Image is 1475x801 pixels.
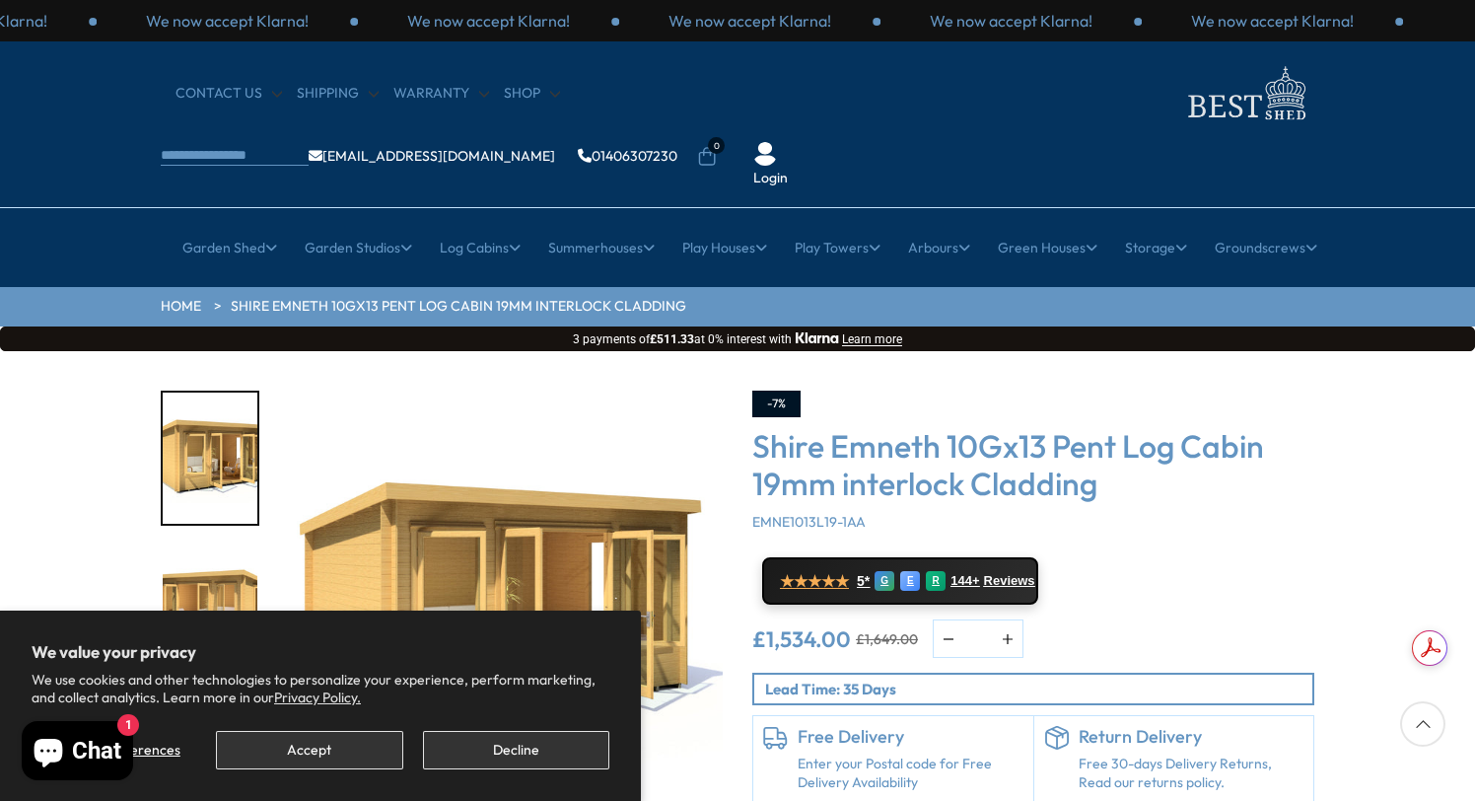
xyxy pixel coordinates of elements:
img: 2990gx389010gx13Emneth19mm030LIFESTYLE_71cc9d64-1f41-4a0f-a807-8392838f018f_200x200.jpg [163,393,257,524]
a: Log Cabins [440,223,521,272]
a: [EMAIL_ADDRESS][DOMAIN_NAME] [309,149,555,163]
a: Arbours [908,223,970,272]
div: 1 / 15 [161,391,259,526]
span: Reviews [984,573,1035,589]
del: £1,649.00 [856,632,918,646]
div: 2 / 3 [880,10,1142,32]
h6: Return Delivery [1079,726,1304,748]
button: Decline [423,731,609,769]
a: Shipping [297,84,379,104]
a: Play Houses [682,223,767,272]
a: 0 [697,147,717,167]
a: Summerhouses [548,223,655,272]
span: ★★★★★ [780,572,849,591]
img: User Icon [753,142,777,166]
span: EMNE1013L19-1AA [752,513,866,531]
p: Free 30-days Delivery Returns, Read our returns policy. [1079,755,1304,793]
a: Play Towers [795,223,880,272]
a: Login [753,169,788,188]
p: We now accept Klarna! [146,10,309,32]
div: 3 / 3 [358,10,619,32]
span: 144+ [950,573,979,589]
a: Warranty [393,84,489,104]
img: logo [1176,61,1314,125]
a: Privacy Policy. [274,689,361,706]
a: Groundscrews [1215,223,1317,272]
h2: We value your privacy [32,642,609,662]
a: Shop [504,84,560,104]
div: 2 / 3 [97,10,358,32]
div: 1 / 3 [619,10,880,32]
div: G [875,571,894,591]
a: 01406307230 [578,149,677,163]
h3: Shire Emneth 10Gx13 Pent Log Cabin 19mm interlock Cladding [752,427,1314,503]
a: Storage [1125,223,1187,272]
ins: £1,534.00 [752,628,851,650]
a: ★★★★★ 5* G E R 144+ Reviews [762,557,1038,605]
p: We use cookies and other technologies to personalize your experience, perform marketing, and coll... [32,671,609,706]
button: Accept [216,731,402,769]
p: We now accept Klarna! [668,10,831,32]
p: Lead Time: 35 Days [765,679,1312,699]
div: R [926,571,946,591]
a: Green Houses [998,223,1097,272]
div: 2 / 15 [161,546,259,681]
div: -7% [752,391,801,417]
a: Shire Emneth 10Gx13 Pent Log Cabin 19mm interlock Cladding [231,297,686,317]
h6: Free Delivery [798,726,1023,748]
span: 0 [708,137,725,154]
p: We now accept Klarna! [407,10,570,32]
p: We now accept Klarna! [1191,10,1354,32]
a: Garden Studios [305,223,412,272]
img: 2990gx389010gx13Emneth19mm-030lifestyle_ea743d31-7f3c-4ad9-a448-ed4adc29c1f9_200x200.jpg [163,547,257,679]
a: Garden Shed [182,223,277,272]
a: HOME [161,297,201,317]
a: Enter your Postal code for Free Delivery Availability [798,755,1023,793]
div: E [900,571,920,591]
inbox-online-store-chat: Shopify online store chat [16,721,139,785]
a: CONTACT US [176,84,282,104]
div: 3 / 3 [1142,10,1403,32]
p: We now accept Klarna! [930,10,1092,32]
